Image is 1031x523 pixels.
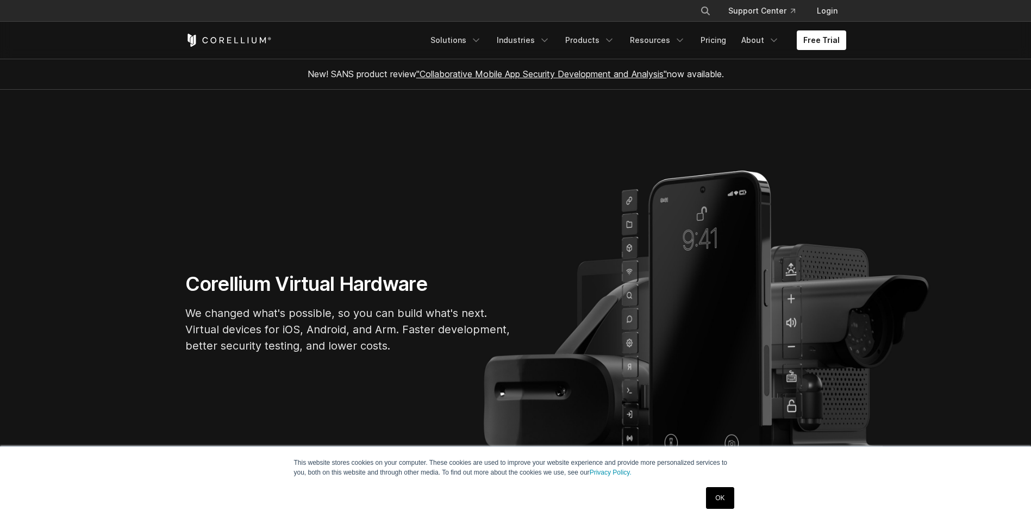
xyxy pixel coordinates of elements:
p: We changed what's possible, so you can build what's next. Virtual devices for iOS, Android, and A... [185,305,511,354]
a: Corellium Home [185,34,272,47]
span: New! SANS product review now available. [308,69,724,79]
a: Resources [623,30,692,50]
a: Pricing [694,30,733,50]
a: Privacy Policy. [590,469,632,476]
a: Industries [490,30,557,50]
button: Search [696,1,715,21]
a: OK [706,487,734,509]
h1: Corellium Virtual Hardware [185,272,511,296]
a: Login [808,1,846,21]
a: Support Center [720,1,804,21]
a: Free Trial [797,30,846,50]
p: This website stores cookies on your computer. These cookies are used to improve your website expe... [294,458,738,477]
a: "Collaborative Mobile App Security Development and Analysis" [416,69,667,79]
div: Navigation Menu [424,30,846,50]
a: Products [559,30,621,50]
a: Solutions [424,30,488,50]
div: Navigation Menu [687,1,846,21]
a: About [735,30,786,50]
